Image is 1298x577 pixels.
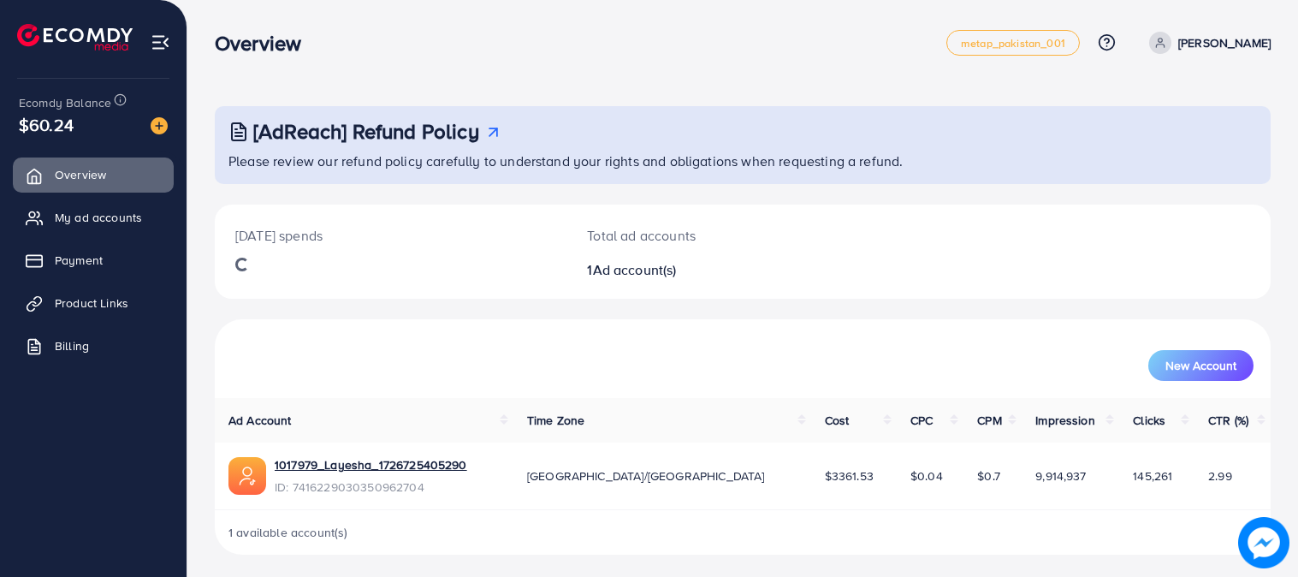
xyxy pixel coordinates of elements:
span: 2.99 [1208,467,1232,485]
p: Total ad accounts [587,225,810,246]
span: metap_pakistan_001 [961,38,1065,49]
span: $0.7 [977,467,1000,485]
p: [PERSON_NAME] [1178,33,1271,53]
button: New Account [1148,350,1254,381]
span: Clicks [1133,412,1165,429]
img: image [151,117,168,134]
span: CTR (%) [1208,412,1248,429]
span: 1 available account(s) [228,524,348,541]
h3: [AdReach] Refund Policy [253,119,479,144]
p: [DATE] spends [235,225,546,246]
span: Payment [55,252,103,269]
a: Payment [13,243,174,277]
a: [PERSON_NAME] [1142,32,1271,54]
a: 1017979_Layesha_1726725405290 [275,456,467,473]
h2: 1 [587,262,810,278]
span: Ad account(s) [593,260,677,279]
span: Cost [825,412,850,429]
span: CPC [910,412,933,429]
span: ID: 7416229030350962704 [275,479,467,496]
a: Product Links [13,286,174,320]
a: metap_pakistan_001 [946,30,1080,56]
span: Overview [55,166,106,183]
span: Impression [1035,412,1095,429]
span: My ad accounts [55,209,142,226]
span: [GEOGRAPHIC_DATA]/[GEOGRAPHIC_DATA] [527,467,765,485]
span: 145,261 [1133,467,1172,485]
span: CPM [977,412,1001,429]
p: Please review our refund policy carefully to understand your rights and obligations when requesti... [228,151,1260,171]
span: Ad Account [228,412,292,429]
a: Overview [13,158,174,192]
img: ic-ads-acc.e4c84228.svg [228,457,266,495]
span: $0.04 [910,467,943,485]
a: Billing [13,329,174,363]
span: New Account [1165,360,1236,372]
span: Ecomdy Balance [19,94,111,111]
span: Product Links [55,294,128,312]
img: menu [151,33,170,52]
img: image [1238,517,1289,568]
span: 9,914,937 [1035,467,1086,485]
span: Time Zone [527,412,584,429]
span: $60.24 [19,112,74,137]
a: My ad accounts [13,200,174,235]
span: $3361.53 [825,467,874,485]
h3: Overview [215,31,315,56]
img: logo [17,24,133,51]
span: Billing [55,337,89,354]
